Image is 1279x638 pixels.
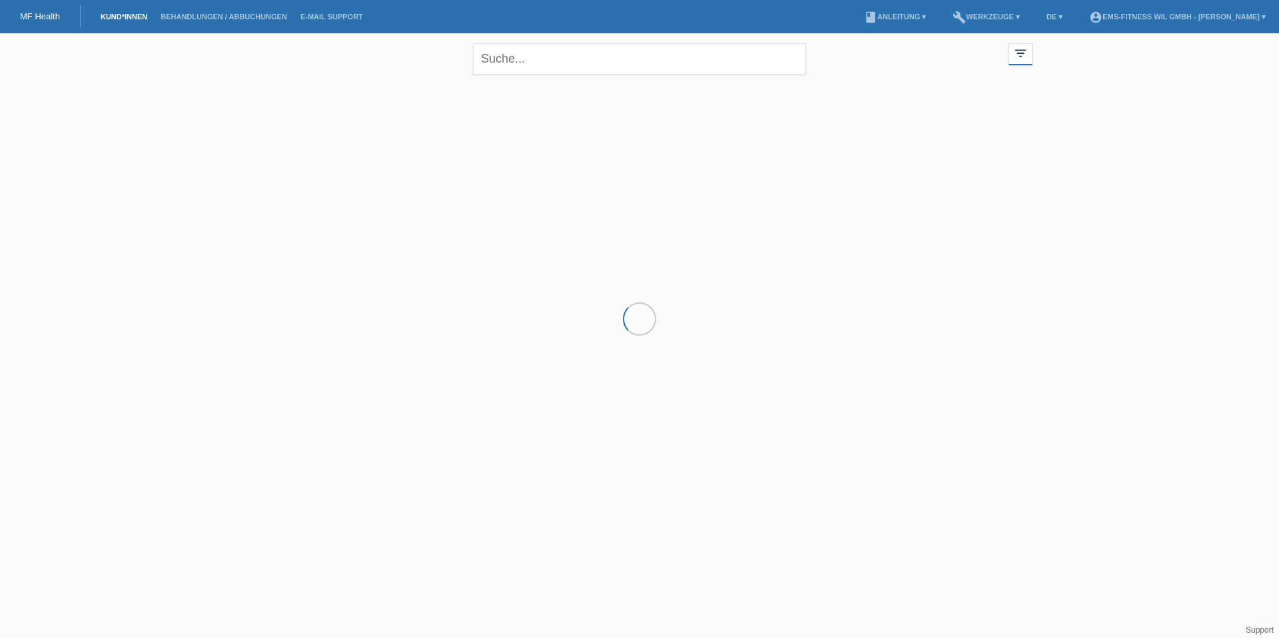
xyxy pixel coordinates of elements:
[473,43,806,75] input: Suche...
[1013,46,1028,61] i: filter_list
[953,11,966,24] i: build
[857,13,933,21] a: bookAnleitung ▾
[864,11,877,24] i: book
[1040,13,1069,21] a: DE ▾
[1246,625,1274,635] a: Support
[294,13,370,21] a: E-Mail Support
[154,13,294,21] a: Behandlungen / Abbuchungen
[1082,13,1272,21] a: account_circleEMS-Fitness Wil GmbH - [PERSON_NAME] ▾
[20,11,60,21] a: MF Health
[946,13,1027,21] a: buildWerkzeuge ▾
[94,13,154,21] a: Kund*innen
[1089,11,1102,24] i: account_circle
